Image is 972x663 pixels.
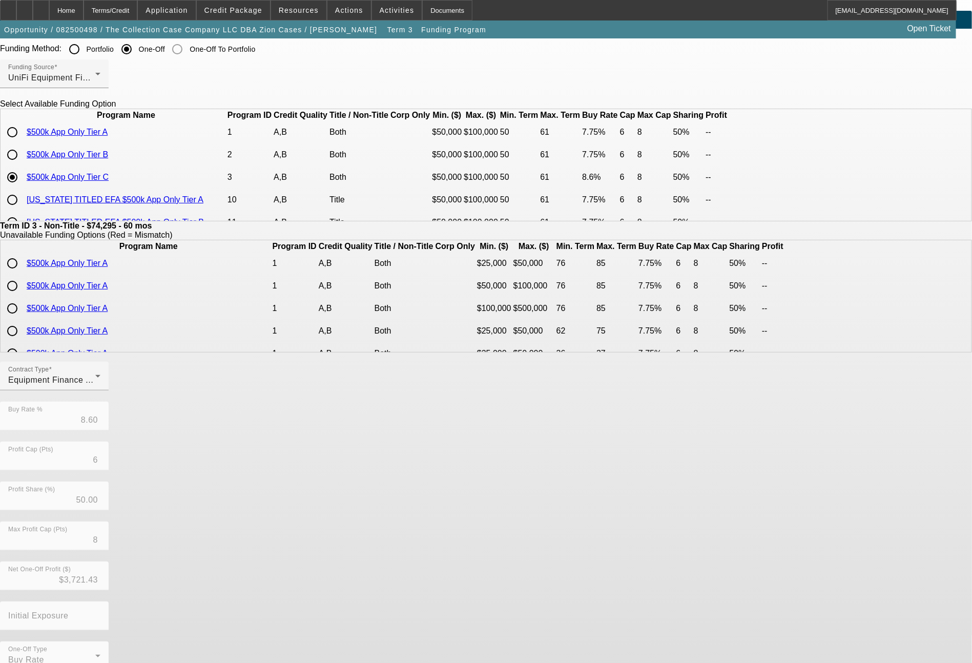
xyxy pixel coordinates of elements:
button: Credit Package [197,1,270,20]
span: Resources [279,6,319,14]
td: A,B [273,189,328,211]
td: 8 [693,343,728,364]
button: Term 3 [384,20,417,39]
td: $100,000 [463,167,499,188]
td: 1 [227,121,272,143]
th: Program Name [26,110,226,120]
td: 62 [556,320,595,342]
a: $500k App Only Tier A [27,128,108,136]
th: Title / Non-Title [329,110,389,120]
a: $500k App Only Tier A [27,281,108,290]
td: 8 [693,253,728,274]
td: $50,000 [431,212,462,233]
td: $50,000 [431,121,462,143]
td: -- [761,275,784,297]
span: Equipment Finance Agreement [8,376,128,384]
td: 50 [500,189,539,211]
td: Both [329,144,389,165]
td: 8 [693,298,728,319]
td: 6 [676,275,692,297]
span: Term 3 [387,26,413,34]
td: $50,000 [513,253,555,274]
td: $100,000 [463,189,499,211]
label: Portfolio [85,44,114,54]
td: 50 [500,167,539,188]
mat-label: Net One-Off Profit ($) [8,566,71,573]
th: Cap [619,110,636,120]
td: $100,000 [463,144,499,165]
td: 50% [673,212,705,233]
td: Both [374,275,434,297]
td: $50,000 [431,167,462,188]
td: Both [374,343,434,364]
td: -- [705,189,728,211]
th: Buy Rate [638,241,674,252]
td: 85 [596,253,637,274]
td: 7.75% [638,253,674,274]
td: 50% [729,253,761,274]
td: $50,000 [431,144,462,165]
td: 61 [540,167,581,188]
td: 50 [500,212,539,233]
button: Application [138,1,195,20]
td: $100,000 [463,212,499,233]
td: 61 [540,189,581,211]
td: 37 [596,343,637,364]
td: $100,000 [513,275,555,297]
a: $500k App Only Tier A [27,349,108,358]
td: A,B [318,275,373,297]
td: 2 [227,144,272,165]
td: 85 [596,275,637,297]
td: 61 [540,121,581,143]
td: 7.75% [638,298,674,319]
a: $500k App Only Tier B [27,150,108,159]
th: Min. Term [556,241,595,252]
td: -- [705,121,728,143]
td: $100,000 [463,121,499,143]
th: Program Name [26,241,271,252]
td: 75 [596,320,637,342]
td: -- [761,320,784,342]
span: Application [146,6,188,14]
td: 8 [693,275,728,297]
td: 8 [637,167,672,188]
td: 85 [596,298,637,319]
td: Both [329,167,389,188]
th: Profit [761,241,784,252]
td: 8 [637,121,672,143]
th: Buy Rate [582,110,618,120]
th: Program ID [272,241,317,252]
a: $500k App Only Tier A [27,304,108,313]
td: 76 [556,275,595,297]
td: 6 [619,189,636,211]
td: 1 [272,343,317,364]
span: Activities [380,6,415,14]
td: 11 [227,212,272,233]
mat-label: Buy Rate % [8,406,43,413]
td: 6 [676,298,692,319]
td: 7.75% [582,121,618,143]
td: Both [374,320,434,342]
mat-label: Funding Source [8,64,54,71]
span: UniFi Equipment Finance, Inc. [8,73,126,82]
td: $50,000 [431,189,462,211]
td: A,B [318,320,373,342]
span: Opportunity / 082500498 / The Collection Case Company LLC DBA Zion Cases / [PERSON_NAME] [4,26,377,34]
td: 6 [676,253,692,274]
th: Min. ($) [431,110,462,120]
th: Max. Term [540,110,581,120]
a: $500k App Only Tier A [27,326,108,335]
td: $50,000 [513,343,555,364]
td: 1 [272,298,317,319]
td: 50% [729,343,761,364]
td: 7.75% [582,189,618,211]
td: 61 [540,212,581,233]
td: $25,000 [477,253,512,274]
td: 36 [556,343,595,364]
a: $500k App Only Tier A [27,259,108,267]
td: 6 [619,121,636,143]
td: Both [374,253,434,274]
td: A,B [273,121,328,143]
td: A,B [273,144,328,165]
td: -- [705,212,728,233]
